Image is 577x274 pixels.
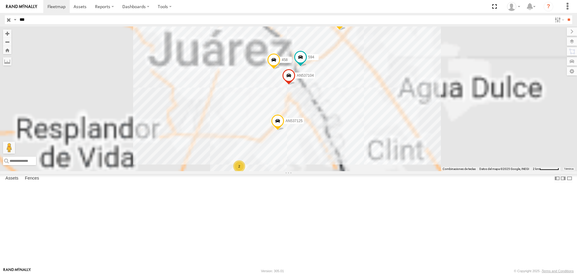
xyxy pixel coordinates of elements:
[560,174,566,183] label: Dock Summary Table to the Right
[505,2,522,11] div: MANUEL HERNANDEZ
[6,5,37,9] img: rand-logo.svg
[233,160,245,172] div: 2
[3,57,11,66] label: Measure
[3,29,11,38] button: Zoom in
[554,174,560,183] label: Dock Summary Table to the Left
[3,142,15,154] button: Arrastra al hombrecito al mapa para abrir Street View
[261,269,284,273] div: Version: 305.01
[564,168,574,170] a: Términos
[531,167,561,171] button: Escala del mapa: 2 km por 61 píxeles
[297,73,314,78] span: AN537104
[2,174,21,183] label: Assets
[3,268,31,274] a: Visit our Website
[3,46,11,54] button: Zoom Home
[22,174,42,183] label: Fences
[285,119,303,123] span: AN537125
[282,58,288,62] span: 458
[3,38,11,46] button: Zoom out
[533,167,539,171] span: 2 km
[479,167,529,171] span: Datos del mapa ©2025 Google, INEGI
[542,269,574,273] a: Terms and Conditions
[567,67,577,75] label: Map Settings
[566,174,572,183] label: Hide Summary Table
[552,15,565,24] label: Search Filter Options
[308,55,314,60] span: 594
[514,269,574,273] div: © Copyright 2025 -
[544,2,553,11] i: ?
[443,167,476,171] button: Combinaciones de teclas
[13,15,17,24] label: Search Query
